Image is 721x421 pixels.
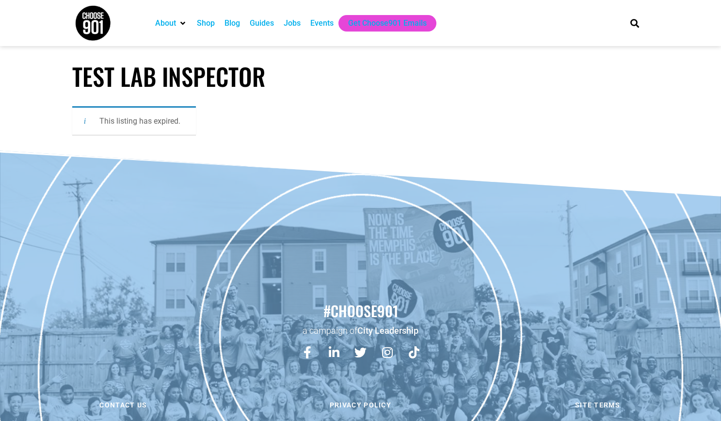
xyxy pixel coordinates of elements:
[150,15,614,32] nav: Main nav
[7,395,240,415] a: Contact us
[481,395,714,415] a: Site Terms
[250,17,274,29] a: Guides
[5,301,716,321] h2: #choose901
[310,17,334,29] a: Events
[626,15,642,31] div: Search
[357,325,418,336] a: City Leadership
[330,402,391,408] span: Privacy Policy
[244,395,477,415] a: Privacy Policy
[155,17,176,29] a: About
[197,17,215,29] a: Shop
[72,62,649,91] h1: Test Lab Inspector
[575,402,620,408] span: Site Terms
[72,106,196,135] div: This listing has expired.
[284,17,301,29] a: Jobs
[150,15,192,32] div: About
[99,402,147,408] span: Contact us
[348,17,427,29] a: Get Choose901 Emails
[5,324,716,337] p: a campaign of
[224,17,240,29] a: Blog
